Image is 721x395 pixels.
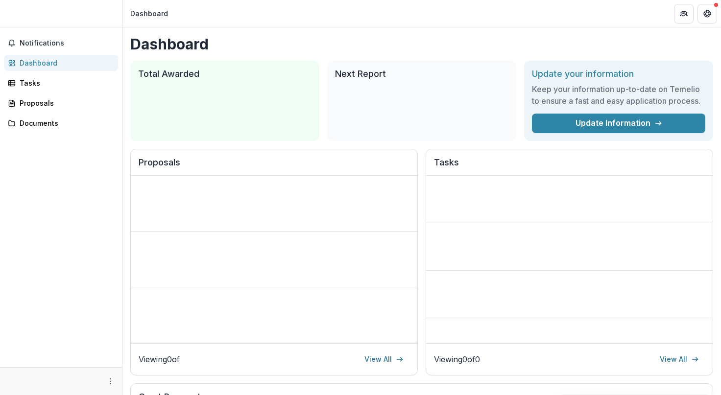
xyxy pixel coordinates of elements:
span: Notifications [20,39,114,47]
button: Partners [674,4,694,23]
a: Proposals [4,95,118,111]
h2: Next Report [335,69,508,79]
a: Dashboard [4,55,118,71]
a: Update Information [532,114,705,133]
a: View All [359,351,409,367]
button: Get Help [697,4,717,23]
h2: Update your information [532,69,705,79]
h2: Total Awarded [138,69,312,79]
div: Documents [20,118,110,128]
div: Tasks [20,78,110,88]
h1: Dashboard [130,35,713,53]
a: Documents [4,115,118,131]
a: View All [654,351,705,367]
div: Dashboard [130,8,168,19]
p: Viewing 0 of [139,353,180,365]
p: Viewing 0 of 0 [434,353,480,365]
a: Tasks [4,75,118,91]
h2: Tasks [434,157,705,176]
h3: Keep your information up-to-date on Temelio to ensure a fast and easy application process. [532,83,705,107]
div: Dashboard [20,58,110,68]
button: More [104,375,116,387]
h2: Proposals [139,157,409,176]
div: Proposals [20,98,110,108]
button: Notifications [4,35,118,51]
nav: breadcrumb [126,6,172,21]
